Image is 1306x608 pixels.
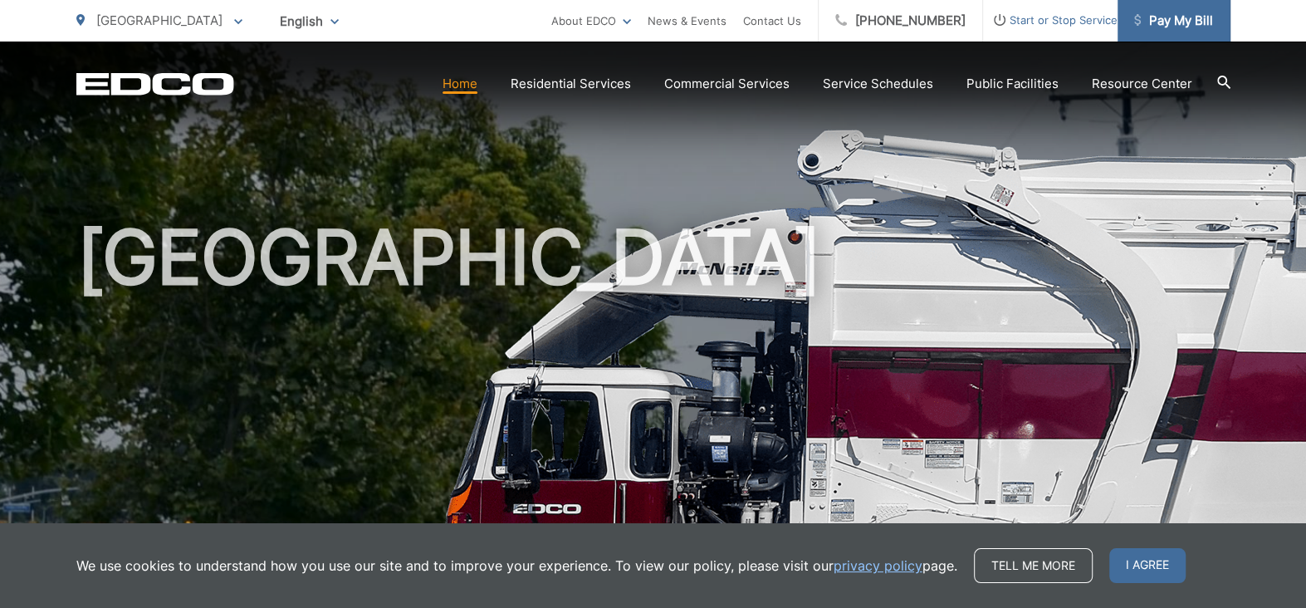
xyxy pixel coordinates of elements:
[834,556,922,576] a: privacy policy
[664,74,790,94] a: Commercial Services
[511,74,631,94] a: Residential Services
[974,548,1093,583] a: Tell me more
[551,11,631,31] a: About EDCO
[267,7,351,36] span: English
[823,74,933,94] a: Service Schedules
[96,12,223,28] span: [GEOGRAPHIC_DATA]
[966,74,1059,94] a: Public Facilities
[76,556,957,576] p: We use cookies to understand how you use our site and to improve your experience. To view our pol...
[1109,548,1186,583] span: I agree
[1134,11,1213,31] span: Pay My Bill
[443,74,477,94] a: Home
[648,11,726,31] a: News & Events
[1092,74,1192,94] a: Resource Center
[76,72,234,96] a: EDCD logo. Return to the homepage.
[743,11,801,31] a: Contact Us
